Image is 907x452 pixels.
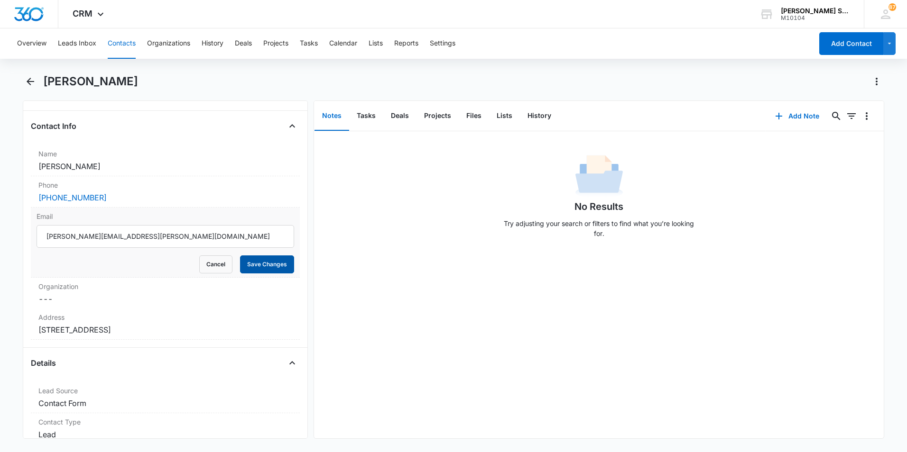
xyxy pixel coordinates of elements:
button: Contacts [108,28,136,59]
a: [PHONE_NUMBER] [38,192,107,203]
button: History [202,28,223,59]
button: Cancel [199,255,232,273]
button: Filters [844,108,859,124]
button: Calendar [329,28,357,59]
span: CRM [73,9,93,18]
h4: Details [31,357,56,369]
div: Name[PERSON_NAME] [31,145,300,176]
button: Save Changes [240,255,294,273]
button: Lists [489,101,520,131]
button: Deals [235,28,252,59]
label: Name [38,149,292,159]
span: 87 [888,3,896,11]
div: Lead SourceContact Form [31,382,300,413]
div: notifications count [888,3,896,11]
div: Organization--- [31,278,300,308]
dd: --- [38,293,292,305]
button: Settings [430,28,455,59]
button: History [520,101,559,131]
button: Add Note [766,105,829,127]
button: Back [23,74,37,89]
button: Close [285,355,300,371]
button: Lists [369,28,383,59]
button: Notes [315,101,349,131]
button: Leads Inbox [58,28,96,59]
button: Files [459,101,489,131]
h1: No Results [574,199,623,214]
button: Projects [416,101,459,131]
button: Close [285,118,300,134]
div: Phone[PHONE_NUMBER] [31,176,300,208]
dd: [PERSON_NAME] [38,161,292,172]
button: Actions [869,74,884,89]
button: Overflow Menu [859,108,874,124]
p: Try adjusting your search or filters to find what you’re looking for. [500,218,699,238]
dd: Contact Form [38,398,292,409]
button: Projects [263,28,288,59]
dd: Lead [38,429,292,440]
div: Contact TypeLead [31,413,300,444]
button: Search... [829,108,844,124]
button: Tasks [349,101,383,131]
button: Deals [383,101,416,131]
img: No Data [575,152,623,199]
button: Add Contact [819,32,883,55]
label: Phone [38,180,292,190]
div: Address[STREET_ADDRESS] [31,308,300,340]
div: account name [781,7,850,15]
h4: Contact Info [31,120,76,132]
h1: [PERSON_NAME] [43,74,138,89]
button: Overview [17,28,46,59]
label: Lead Source [38,386,292,396]
div: account id [781,15,850,21]
label: Email [37,211,294,221]
input: Email [37,225,294,248]
button: Organizations [147,28,190,59]
dd: [STREET_ADDRESS] [38,324,292,335]
label: Organization [38,281,292,291]
label: Contact Type [38,417,292,427]
button: Tasks [300,28,318,59]
label: Address [38,312,292,322]
button: Reports [394,28,418,59]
